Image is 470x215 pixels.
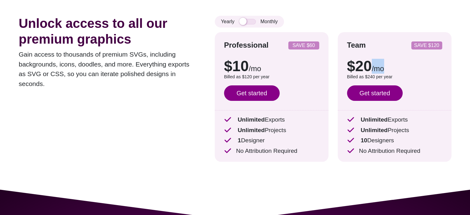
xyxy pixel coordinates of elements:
[224,59,319,74] p: $10
[347,147,442,156] p: No Attribution Required
[224,41,269,49] strong: Professional
[238,137,241,144] strong: 1
[238,127,265,133] strong: Unlimited
[224,115,319,124] p: Exports
[347,115,442,124] p: Exports
[238,116,265,123] strong: Unlimited
[347,41,366,49] strong: Team
[361,137,367,144] strong: 10
[347,126,442,135] p: Projects
[249,64,261,73] span: /mo
[347,85,403,101] a: Get started
[224,147,319,156] p: No Attribution Required
[19,49,196,88] p: Gain access to thousands of premium SVGs, including backgrounds, icons, doodles, and more. Everyt...
[347,59,442,74] p: $20
[361,127,387,133] strong: Unlimited
[291,43,317,48] p: SAVE $60
[19,16,196,47] h1: Unlock access to all our premium graphics
[361,116,387,123] strong: Unlimited
[347,74,442,80] p: Billed as $240 per year
[414,43,440,48] p: SAVE $120
[224,85,280,101] a: Get started
[224,126,319,135] p: Projects
[224,136,319,145] p: Designer
[224,74,319,80] p: Billed as $120 per year
[347,136,442,145] p: Designers
[215,16,284,28] div: Yearly Monthly
[372,64,384,73] span: /mo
